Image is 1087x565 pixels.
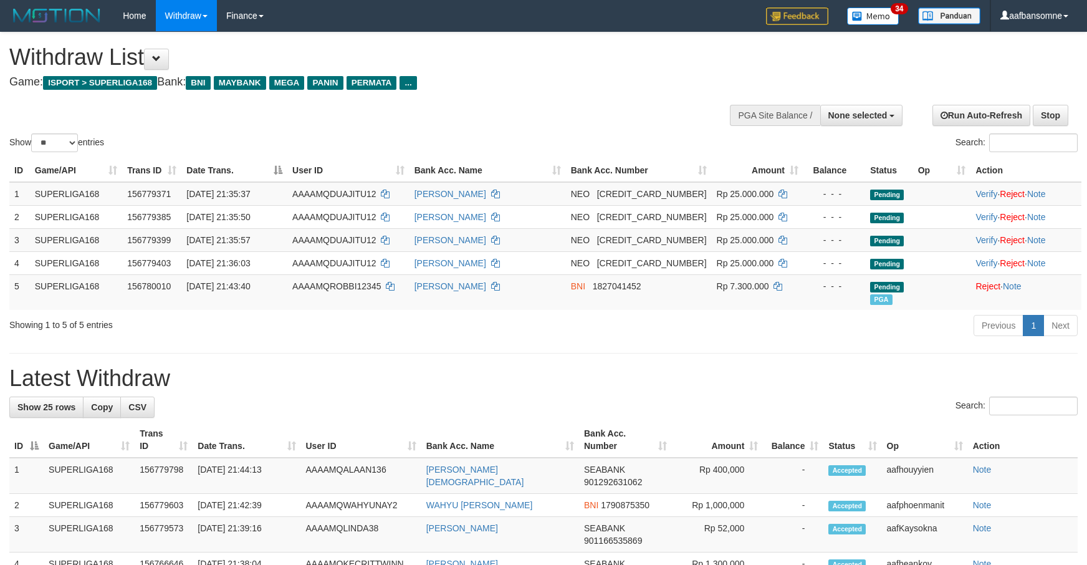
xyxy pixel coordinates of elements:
[30,159,122,182] th: Game/API: activate to sort column ascending
[717,258,774,268] span: Rp 25.000.000
[712,159,803,182] th: Amount: activate to sort column ascending
[584,500,598,510] span: BNI
[975,281,1000,291] a: Reject
[414,235,486,245] a: [PERSON_NAME]
[847,7,899,25] img: Button%20Memo.svg
[301,422,421,458] th: User ID: activate to sort column ascending
[9,494,44,517] td: 2
[127,189,171,199] span: 156779371
[31,133,78,152] select: Showentries
[571,281,585,291] span: BNI
[763,458,823,494] td: -
[301,458,421,494] td: AAAAMQALAAN136
[1000,258,1025,268] a: Reject
[135,494,193,517] td: 156779603
[44,517,135,553] td: SUPERLIGA168
[820,105,903,126] button: None selected
[400,76,416,90] span: ...
[1027,235,1046,245] a: Note
[989,133,1078,152] input: Search:
[597,258,707,268] span: Copy 5859457140486971 to clipboard
[571,189,590,199] span: NEO
[1003,281,1022,291] a: Note
[9,397,84,418] a: Show 25 rows
[870,190,904,200] span: Pending
[127,235,171,245] span: 156779399
[717,189,774,199] span: Rp 25.000.000
[30,182,122,206] td: SUPERLIGA168
[9,133,104,152] label: Show entries
[584,465,625,475] span: SEABANK
[193,494,300,517] td: [DATE] 21:42:39
[766,7,828,25] img: Feedback.jpg
[975,212,997,222] a: Verify
[672,517,763,553] td: Rp 52,000
[597,235,707,245] span: Copy 5859457140486971 to clipboard
[828,110,888,120] span: None selected
[571,258,590,268] span: NEO
[970,274,1081,310] td: ·
[870,282,904,292] span: Pending
[808,234,860,246] div: - - -
[1043,315,1078,336] a: Next
[970,228,1081,251] td: · ·
[186,76,210,90] span: BNI
[828,465,866,476] span: Accepted
[301,517,421,553] td: AAAAMQLINDA38
[91,402,113,412] span: Copy
[808,280,860,292] div: - - -
[9,45,712,70] h1: Withdraw List
[30,274,122,310] td: SUPERLIGA168
[593,281,641,291] span: Copy 1827041452 to clipboard
[128,402,146,412] span: CSV
[975,189,997,199] a: Verify
[975,258,997,268] a: Verify
[763,517,823,553] td: -
[186,189,250,199] span: [DATE] 21:35:37
[426,500,533,510] a: WAHYU [PERSON_NAME]
[989,397,1078,415] input: Search:
[913,159,971,182] th: Op: activate to sort column ascending
[975,235,997,245] a: Verify
[186,212,250,222] span: [DATE] 21:35:50
[135,422,193,458] th: Trans ID: activate to sort column ascending
[808,257,860,269] div: - - -
[566,159,712,182] th: Bank Acc. Number: activate to sort column ascending
[44,458,135,494] td: SUPERLIGA168
[891,3,907,14] span: 34
[1033,105,1068,126] a: Stop
[409,159,566,182] th: Bank Acc. Name: activate to sort column ascending
[186,235,250,245] span: [DATE] 21:35:57
[414,189,486,199] a: [PERSON_NAME]
[970,159,1081,182] th: Action
[808,188,860,200] div: - - -
[292,189,376,199] span: AAAAMQDUAJITU12
[974,315,1023,336] a: Previous
[597,189,707,199] span: Copy 5859457140486971 to clipboard
[870,236,904,246] span: Pending
[970,205,1081,228] td: · ·
[1000,189,1025,199] a: Reject
[122,159,181,182] th: Trans ID: activate to sort column ascending
[1000,212,1025,222] a: Reject
[870,294,892,305] span: Marked by aafphoenmanit
[9,422,44,458] th: ID: activate to sort column descending
[127,212,171,222] span: 156779385
[186,281,250,291] span: [DATE] 21:43:40
[1000,235,1025,245] a: Reject
[973,500,992,510] a: Note
[1027,212,1046,222] a: Note
[30,205,122,228] td: SUPERLIGA168
[584,523,625,533] span: SEABANK
[426,523,498,533] a: [PERSON_NAME]
[421,422,579,458] th: Bank Acc. Name: activate to sort column ascending
[292,235,376,245] span: AAAAMQDUAJITU12
[292,281,381,291] span: AAAAMQROBBI12345
[763,422,823,458] th: Balance: activate to sort column ascending
[287,159,409,182] th: User ID: activate to sort column ascending
[882,517,968,553] td: aafKaysokna
[347,76,397,90] span: PERMATA
[597,212,707,222] span: Copy 5859457140486971 to clipboard
[1027,258,1046,268] a: Note
[292,212,376,222] span: AAAAMQDUAJITU12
